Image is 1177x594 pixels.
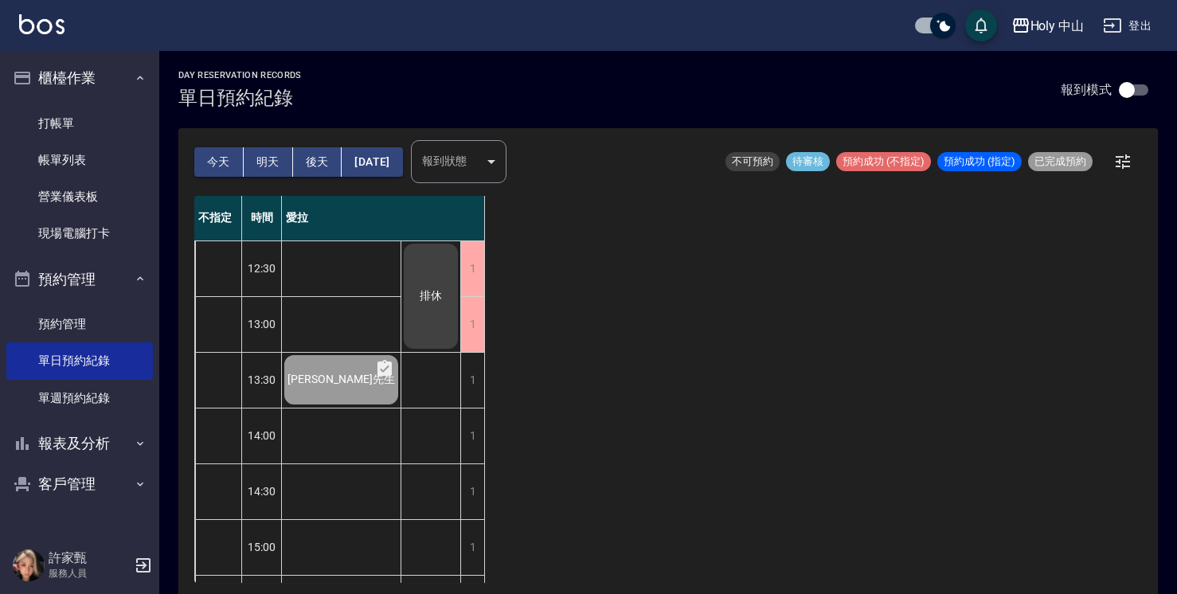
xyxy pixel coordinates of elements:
[194,147,244,177] button: 今天
[178,87,302,109] h3: 單日預約紀錄
[460,353,484,408] div: 1
[242,240,282,296] div: 12:30
[242,463,282,519] div: 14:30
[460,241,484,296] div: 1
[6,105,153,142] a: 打帳單
[460,520,484,575] div: 1
[293,147,342,177] button: 後天
[244,147,293,177] button: 明天
[6,342,153,379] a: 單日預約紀錄
[194,196,242,240] div: 不指定
[6,142,153,178] a: 帳單列表
[242,296,282,352] div: 13:00
[242,519,282,575] div: 15:00
[6,380,153,416] a: 單週預約紀錄
[242,408,282,463] div: 14:00
[1061,81,1112,98] p: 報到模式
[178,70,302,80] h2: day Reservation records
[19,14,65,34] img: Logo
[6,57,153,99] button: 櫃檯作業
[49,566,130,580] p: 服務人員
[416,289,445,303] span: 排休
[965,10,997,41] button: save
[6,215,153,252] a: 現場電腦打卡
[1028,154,1093,169] span: 已完成預約
[6,463,153,505] button: 客戶管理
[937,154,1022,169] span: 預約成功 (指定)
[6,306,153,342] a: 預約管理
[282,196,485,240] div: 愛拉
[242,352,282,408] div: 13:30
[49,550,130,566] h5: 許家甄
[460,297,484,352] div: 1
[284,373,398,387] span: [PERSON_NAME]先生
[342,147,402,177] button: [DATE]
[6,178,153,215] a: 營業儀表板
[786,154,830,169] span: 待審核
[13,549,45,581] img: Person
[460,464,484,519] div: 1
[1097,11,1158,41] button: 登出
[836,154,931,169] span: 預約成功 (不指定)
[725,154,780,169] span: 不可預約
[1030,16,1085,36] div: Holy 中山
[1005,10,1091,42] button: Holy 中山
[460,408,484,463] div: 1
[6,259,153,300] button: 預約管理
[242,196,282,240] div: 時間
[6,423,153,464] button: 報表及分析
